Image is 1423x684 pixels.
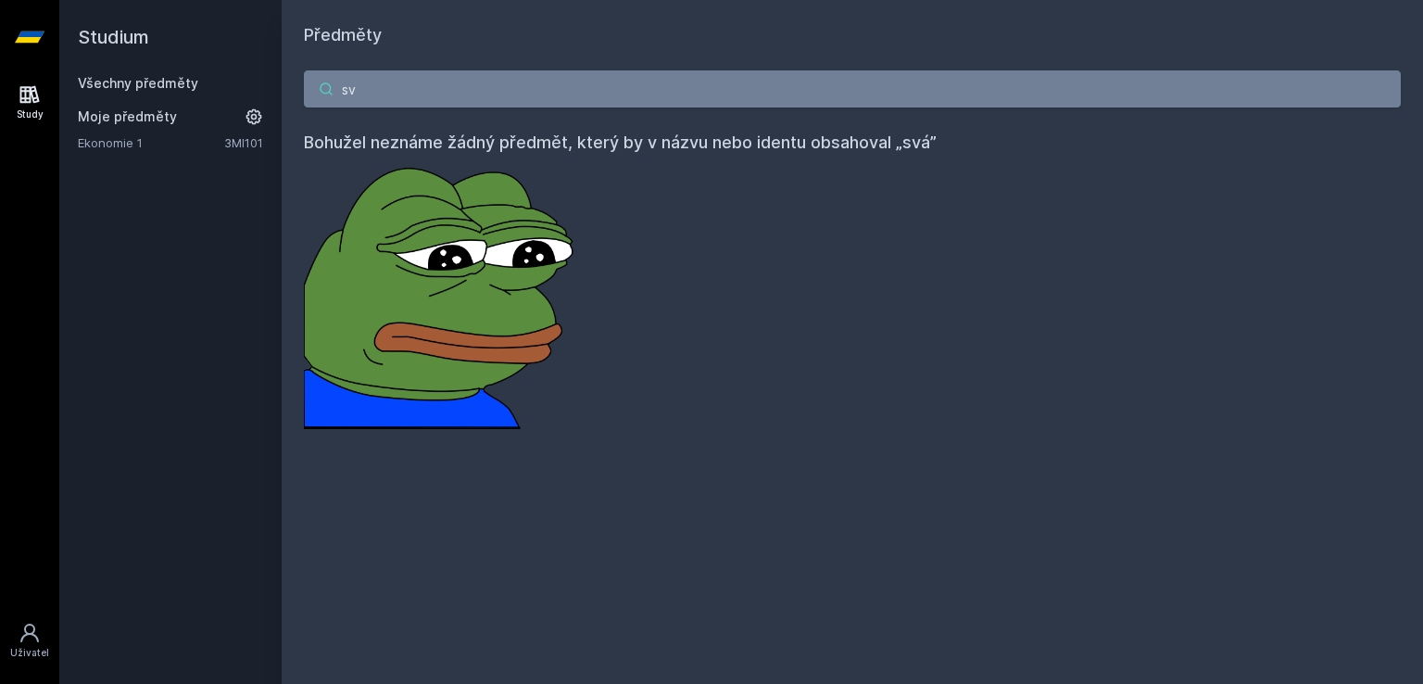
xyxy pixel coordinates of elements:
[10,646,49,660] div: Uživatel
[17,108,44,121] div: Study
[78,108,177,126] span: Moje předměty
[4,74,56,131] a: Study
[304,22,1401,48] h1: Předměty
[304,70,1401,108] input: Název nebo ident předmětu…
[78,75,198,91] a: Všechny předměty
[304,130,1401,156] h4: Bohužel neznáme žádný předmět, který by v názvu nebo identu obsahoval „svá”
[304,156,582,429] img: error_picture.png
[4,613,56,669] a: Uživatel
[224,135,263,150] a: 3MI101
[78,133,224,152] a: Ekonomie 1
